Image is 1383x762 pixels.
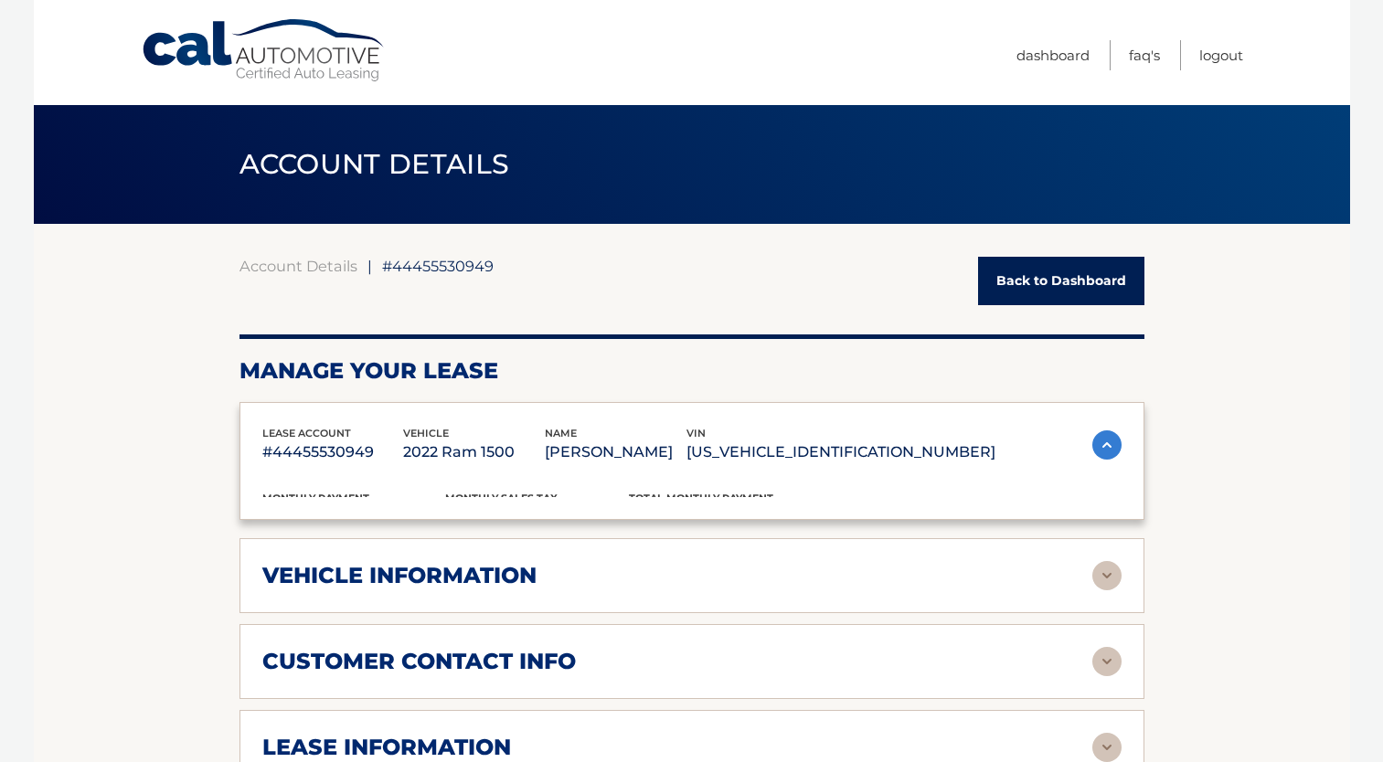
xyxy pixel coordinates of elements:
h2: vehicle information [262,562,537,589]
p: #44455530949 [262,439,404,465]
span: ACCOUNT DETAILS [239,147,510,181]
a: Cal Automotive [141,18,388,83]
p: [PERSON_NAME] [545,439,686,465]
span: name [545,427,577,439]
p: [US_VEHICLE_IDENTIFICATION_NUMBER] [686,439,995,465]
a: Logout [1199,40,1243,70]
span: Monthly sales Tax [445,492,558,504]
img: accordion-rest.svg [1092,647,1122,676]
h2: lease information [262,734,511,761]
span: vin [686,427,706,439]
a: Dashboard [1016,40,1090,70]
a: Account Details [239,257,357,275]
span: #44455530949 [382,257,494,275]
span: Monthly Payment [262,492,369,504]
span: Total Monthly Payment [629,492,773,504]
a: Back to Dashboard [978,257,1144,305]
p: 2022 Ram 1500 [403,439,545,465]
h2: Manage Your Lease [239,357,1144,385]
span: lease account [262,427,351,439]
img: accordion-rest.svg [1092,561,1122,590]
a: FAQ's [1129,40,1160,70]
span: | [367,257,372,275]
h2: customer contact info [262,648,576,675]
img: accordion-active.svg [1092,430,1122,460]
span: vehicle [403,427,449,439]
img: accordion-rest.svg [1092,733,1122,762]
